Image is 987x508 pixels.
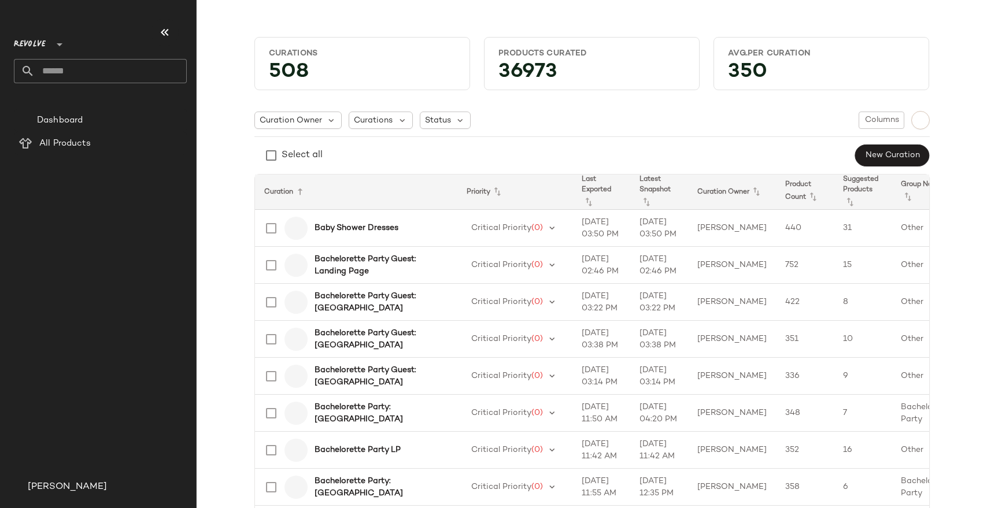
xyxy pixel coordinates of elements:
[892,469,961,506] td: Bachelorette Party
[688,210,776,247] td: [PERSON_NAME]
[892,247,961,284] td: Other
[28,480,107,494] span: [PERSON_NAME]
[315,290,443,314] b: Bachelorette Party Guest: [GEOGRAPHIC_DATA]
[572,284,630,321] td: [DATE] 03:22 PM
[471,335,531,343] span: Critical Priority
[471,483,531,491] span: Critical Priority
[892,321,961,358] td: Other
[719,64,924,85] div: 350
[471,372,531,380] span: Critical Priority
[315,327,443,351] b: Bachelorette Party Guest: [GEOGRAPHIC_DATA]
[688,175,776,210] th: Curation Owner
[834,395,892,432] td: 7
[776,210,834,247] td: 440
[688,358,776,395] td: [PERSON_NAME]
[255,175,457,210] th: Curation
[457,175,573,210] th: Priority
[630,432,688,469] td: [DATE] 11:42 AM
[834,358,892,395] td: 9
[855,144,929,166] button: New Curation
[776,432,834,469] td: 352
[572,247,630,284] td: [DATE] 02:46 PM
[630,358,688,395] td: [DATE] 03:14 PM
[572,321,630,358] td: [DATE] 03:38 PM
[688,321,776,358] td: [PERSON_NAME]
[834,321,892,358] td: 10
[859,112,904,129] button: Columns
[892,284,961,321] td: Other
[315,364,443,388] b: Bachelorette Party Guest: [GEOGRAPHIC_DATA]
[776,321,834,358] td: 351
[498,48,685,59] div: Products Curated
[776,358,834,395] td: 336
[834,247,892,284] td: 15
[471,446,531,454] span: Critical Priority
[315,253,443,277] b: Bachelorette Party Guest: Landing Page
[572,432,630,469] td: [DATE] 11:42 AM
[260,114,322,127] span: Curation Owner
[471,224,531,232] span: Critical Priority
[630,210,688,247] td: [DATE] 03:50 PM
[260,64,465,85] div: 508
[688,284,776,321] td: [PERSON_NAME]
[776,247,834,284] td: 752
[630,175,688,210] th: Latest Snapshot
[572,210,630,247] td: [DATE] 03:50 PM
[315,475,443,499] b: Bachelorette Party: [GEOGRAPHIC_DATA]
[572,358,630,395] td: [DATE] 03:14 PM
[572,175,630,210] th: Last Exported
[630,284,688,321] td: [DATE] 03:22 PM
[282,149,323,162] div: Select all
[471,298,531,306] span: Critical Priority
[776,175,834,210] th: Product Count
[892,210,961,247] td: Other
[531,335,543,343] span: (0)
[531,409,543,417] span: (0)
[425,114,451,127] span: Status
[315,401,443,425] b: Bachelorette Party: [GEOGRAPHIC_DATA]
[834,432,892,469] td: 16
[531,298,543,306] span: (0)
[892,395,961,432] td: Bachelorette Party
[892,432,961,469] td: Other
[834,284,892,321] td: 8
[39,137,91,150] span: All Products
[834,469,892,506] td: 6
[776,284,834,321] td: 422
[37,114,83,127] span: Dashboard
[471,261,531,269] span: Critical Priority
[630,469,688,506] td: [DATE] 12:35 PM
[354,114,393,127] span: Curations
[688,247,776,284] td: [PERSON_NAME]
[630,395,688,432] td: [DATE] 04:20 PM
[315,222,398,234] b: Baby Shower Dresses
[834,175,892,210] th: Suggested Products
[630,321,688,358] td: [DATE] 03:38 PM
[892,175,961,210] th: Group Name
[14,31,46,52] span: Revolve
[688,395,776,432] td: [PERSON_NAME]
[572,395,630,432] td: [DATE] 11:50 AM
[572,469,630,506] td: [DATE] 11:55 AM
[688,432,776,469] td: [PERSON_NAME]
[531,446,543,454] span: (0)
[489,64,694,85] div: 36973
[531,224,543,232] span: (0)
[728,48,915,59] div: Avg.per Curation
[531,261,543,269] span: (0)
[531,372,543,380] span: (0)
[269,48,456,59] div: Curations
[531,483,543,491] span: (0)
[688,469,776,506] td: [PERSON_NAME]
[315,444,401,456] b: Bachelorette Party LP
[864,116,899,125] span: Columns
[892,358,961,395] td: Other
[776,469,834,506] td: 358
[471,409,531,417] span: Critical Priority
[864,151,919,160] span: New Curation
[630,247,688,284] td: [DATE] 02:46 PM
[834,210,892,247] td: 31
[776,395,834,432] td: 348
